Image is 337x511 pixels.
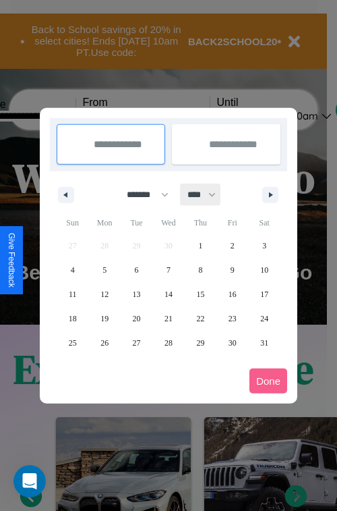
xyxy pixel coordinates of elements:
[71,258,75,282] span: 4
[152,282,184,306] button: 14
[121,212,152,234] span: Tue
[228,331,237,355] span: 30
[231,234,235,258] span: 2
[100,306,109,331] span: 19
[249,306,280,331] button: 24
[249,331,280,355] button: 31
[198,258,202,282] span: 8
[196,331,204,355] span: 29
[249,212,280,234] span: Sat
[88,306,120,331] button: 19
[121,306,152,331] button: 20
[121,331,152,355] button: 27
[249,282,280,306] button: 17
[57,258,88,282] button: 4
[88,331,120,355] button: 26
[69,282,77,306] span: 11
[216,212,248,234] span: Fri
[69,306,77,331] span: 18
[228,282,237,306] span: 16
[57,282,88,306] button: 11
[216,234,248,258] button: 2
[57,306,88,331] button: 18
[249,234,280,258] button: 3
[88,282,120,306] button: 12
[133,331,141,355] span: 27
[133,282,141,306] span: 13
[121,282,152,306] button: 13
[57,212,88,234] span: Sun
[185,212,216,234] span: Thu
[185,258,216,282] button: 8
[152,212,184,234] span: Wed
[100,331,109,355] span: 26
[260,306,268,331] span: 24
[198,234,202,258] span: 1
[185,282,216,306] button: 15
[185,234,216,258] button: 1
[262,234,266,258] span: 3
[164,282,173,306] span: 14
[185,331,216,355] button: 29
[133,306,141,331] span: 20
[152,258,184,282] button: 7
[260,282,268,306] span: 17
[231,258,235,282] span: 9
[69,331,77,355] span: 25
[216,306,248,331] button: 23
[121,258,152,282] button: 6
[249,369,287,394] button: Done
[196,282,204,306] span: 15
[228,306,237,331] span: 23
[216,282,248,306] button: 16
[135,258,139,282] span: 6
[7,233,16,288] div: Give Feedback
[88,258,120,282] button: 5
[164,331,173,355] span: 28
[88,212,120,234] span: Mon
[185,306,216,331] button: 22
[100,282,109,306] span: 12
[164,306,173,331] span: 21
[260,258,268,282] span: 10
[102,258,106,282] span: 5
[13,465,46,497] iframe: Intercom live chat
[260,331,268,355] span: 31
[57,331,88,355] button: 25
[152,306,184,331] button: 21
[216,258,248,282] button: 9
[216,331,248,355] button: 30
[196,306,204,331] span: 22
[249,258,280,282] button: 10
[152,331,184,355] button: 28
[166,258,171,282] span: 7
